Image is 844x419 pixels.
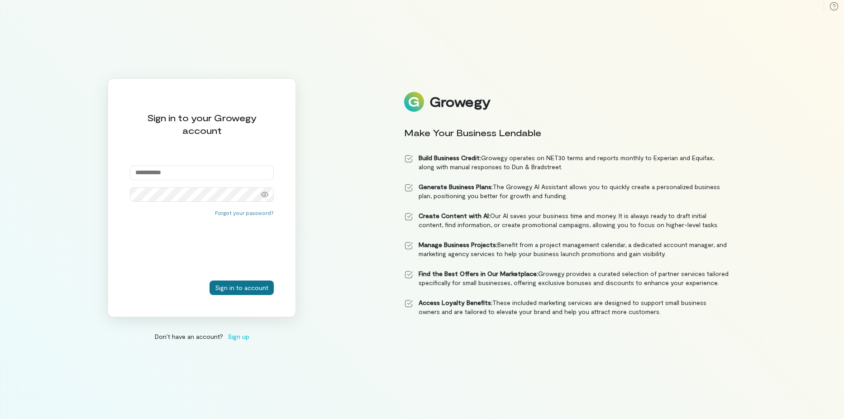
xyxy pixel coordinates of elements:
li: Benefit from a project management calendar, a dedicated account manager, and marketing agency ser... [404,240,729,258]
div: Make Your Business Lendable [404,126,729,139]
div: Sign in to your Growegy account [130,111,274,137]
li: Our AI saves your business time and money. It is always ready to draft initial content, find info... [404,211,729,229]
strong: Build Business Credit: [419,154,481,162]
div: Growegy [429,94,490,110]
strong: Manage Business Projects: [419,241,497,248]
li: These included marketing services are designed to support small business owners and are tailored ... [404,298,729,316]
strong: Find the Best Offers in Our Marketplace: [419,270,538,277]
strong: Create Content with AI: [419,212,490,219]
li: The Growegy AI Assistant allows you to quickly create a personalized business plan, positioning y... [404,182,729,200]
li: Growegy operates on NET30 terms and reports monthly to Experian and Equifax, along with manual re... [404,153,729,171]
strong: Access Loyalty Benefits: [419,299,492,306]
span: Sign up [228,332,249,341]
strong: Generate Business Plans: [419,183,493,190]
button: Sign in to account [210,281,274,295]
div: Don’t have an account? [108,332,296,341]
img: Logo [404,92,424,112]
li: Growegy provides a curated selection of partner services tailored specifically for small business... [404,269,729,287]
button: Forgot your password? [215,209,274,216]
